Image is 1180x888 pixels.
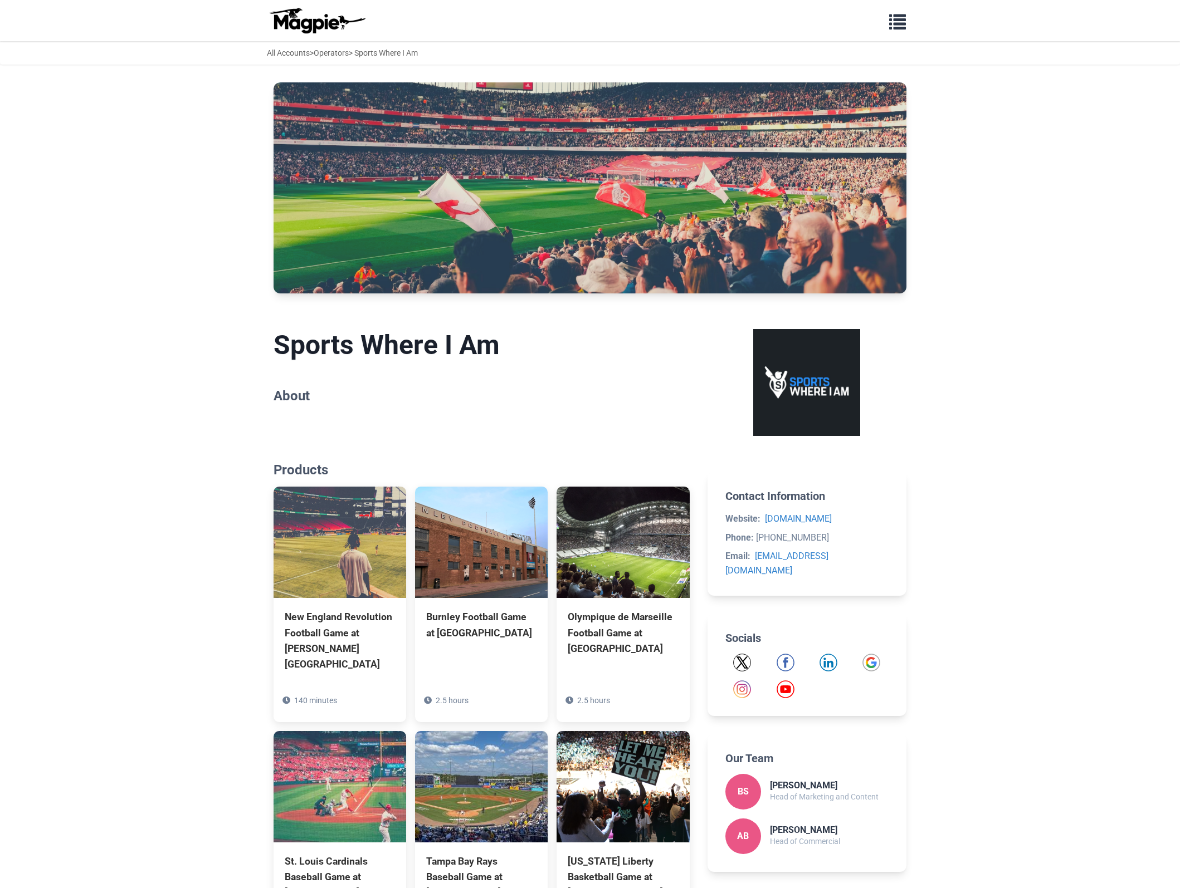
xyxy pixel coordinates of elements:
div: BS [725,774,761,809]
a: Google [862,654,880,671]
a: New England Revolution Football Game at [PERSON_NAME][GEOGRAPHIC_DATA] 140 minutes [274,487,406,722]
img: LinkedIn icon [820,654,837,671]
img: YouTube icon [777,680,794,698]
span: 140 minutes [294,696,337,705]
img: Sports Where I Am logo [753,329,860,436]
a: YouTube [777,680,794,698]
strong: Website: [725,513,760,524]
h3: [PERSON_NAME] [770,780,879,791]
h2: Products [274,462,690,478]
img: Google icon [862,654,880,671]
strong: Phone: [725,532,754,543]
div: AB [725,818,761,854]
div: Olympique de Marseille Football Game at [GEOGRAPHIC_DATA] [568,609,678,656]
h2: Contact Information [725,489,889,503]
h2: About [274,388,690,404]
p: Head of Marketing and Content [770,791,879,803]
h3: [PERSON_NAME] [770,825,840,835]
a: All Accounts [267,48,310,57]
img: Instagram icon [733,680,751,698]
img: New York Liberty Basketball Game at Barclays Center [557,731,689,842]
h2: Socials [725,631,889,645]
div: Burnley Football Game at [GEOGRAPHIC_DATA] [426,609,537,640]
img: logo-ab69f6fb50320c5b225c76a69d11143b.png [267,7,367,34]
div: > > Sports Where I Am [267,47,418,59]
a: Operators [314,48,349,57]
a: LinkedIn [820,654,837,671]
strong: Email: [725,551,750,561]
div: New England Revolution Football Game at [PERSON_NAME][GEOGRAPHIC_DATA] [285,609,395,672]
a: Instagram [733,680,751,698]
a: [DOMAIN_NAME] [765,513,832,524]
a: Burnley Football Game at [GEOGRAPHIC_DATA] 2.5 hours [415,487,548,690]
img: Olympique de Marseille Football Game at Stade Vélodrome [557,487,689,598]
img: Sports Where I Am banner [274,82,906,293]
span: 2.5 hours [577,696,610,705]
a: [EMAIL_ADDRESS][DOMAIN_NAME] [725,551,828,576]
img: Twitter icon [733,654,751,671]
p: Head of Commercial [770,835,840,847]
h2: Our Team [725,752,889,765]
a: Olympique de Marseille Football Game at [GEOGRAPHIC_DATA] 2.5 hours [557,487,689,706]
img: New England Revolution Football Game at Gillette Stadium [274,487,406,598]
img: Facebook icon [777,654,794,671]
img: Tampa Bay Rays Baseball Game at George M. Steinbrenner Field [415,731,548,842]
h1: Sports Where I Am [274,329,690,361]
img: Burnley Football Game at Turf Moor [415,487,548,598]
img: St. Louis Cardinals Baseball Game at Busch Stadium [274,731,406,842]
a: Twitter [733,654,751,671]
li: [PHONE_NUMBER] [725,531,889,545]
a: Facebook [777,654,794,671]
span: 2.5 hours [436,696,469,705]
